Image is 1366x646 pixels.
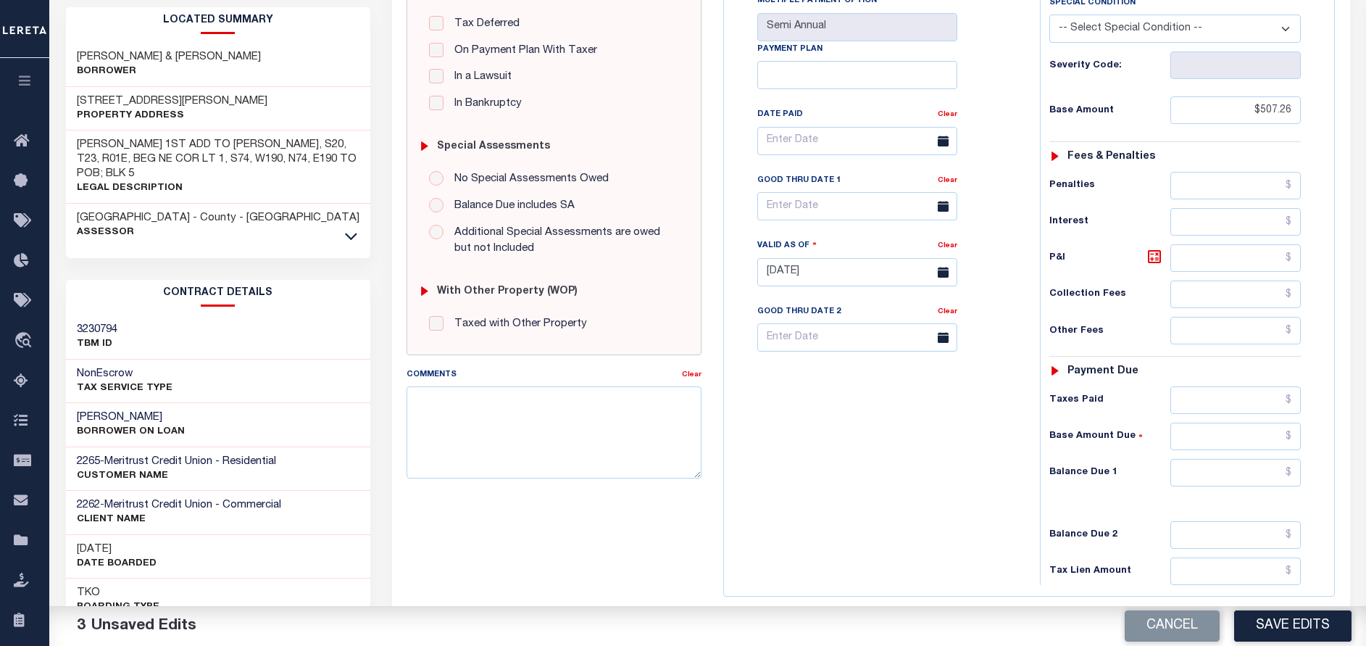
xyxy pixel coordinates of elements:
[77,225,359,240] p: Assessor
[757,258,957,286] input: Enter Date
[447,69,512,86] label: In a Lawsuit
[77,469,276,484] p: CUSTOMER Name
[1049,467,1170,479] h6: Balance Due 1
[1170,558,1301,585] input: $
[1049,431,1170,442] h6: Base Amount Due
[447,16,520,33] label: Tax Deferred
[104,456,276,467] span: Meritrust Credit Union - Residential
[77,138,360,181] h3: [PERSON_NAME] 1ST ADD TO [PERSON_NAME], S20, T23, R01E, BEG NE COR LT 1, S74, W190, N74, E190 TO ...
[77,367,172,381] h3: NonEscrow
[77,94,267,109] h3: [STREET_ADDRESS][PERSON_NAME]
[757,239,817,252] label: Valid as Of
[77,455,276,469] h3: -
[77,498,281,513] h3: -
[1049,105,1170,117] h6: Base Amount
[77,181,360,196] p: Legal Description
[1067,151,1155,163] h6: Fees & Penalties
[447,96,522,112] label: In Bankruptcy
[1049,289,1170,300] h6: Collection Fees
[77,500,100,510] span: 2262
[757,323,957,352] input: Enter Date
[1170,459,1301,486] input: $
[77,542,157,557] h3: [DATE]
[938,308,957,315] a: Clear
[104,500,281,510] span: Meritrust Credit Union - Commercial
[77,425,185,439] p: BORROWER ON LOAN
[938,111,957,118] a: Clear
[1049,60,1170,72] h6: Severity Code:
[77,323,117,337] h3: 3230794
[77,65,261,79] p: Borrower
[757,109,803,121] label: Date Paid
[447,171,609,188] label: No Special Assessments Owed
[66,7,371,34] h2: LOCATED SUMMARY
[1170,244,1301,272] input: $
[1049,216,1170,228] h6: Interest
[682,371,701,378] a: Clear
[757,127,957,155] input: Enter Date
[14,332,37,351] i: travel_explore
[66,280,371,307] h2: CONTRACT details
[77,600,159,615] p: Boarding Type
[1234,610,1352,642] button: Save Edits
[77,557,157,571] p: Date Boarded
[77,109,267,123] p: Property Address
[77,618,86,634] span: 3
[938,242,957,249] a: Clear
[1170,281,1301,308] input: $
[77,586,159,600] h3: TKO
[1049,394,1170,406] h6: Taxes Paid
[77,50,261,65] h3: [PERSON_NAME] & [PERSON_NAME]
[77,337,117,352] p: TBM ID
[938,177,957,184] a: Clear
[1170,317,1301,344] input: $
[1049,529,1170,541] h6: Balance Due 2
[77,456,100,467] span: 2265
[77,211,359,225] h3: [GEOGRAPHIC_DATA] - County - [GEOGRAPHIC_DATA]
[1170,423,1301,450] input: $
[1067,365,1138,378] h6: Payment due
[1049,248,1170,268] h6: P&I
[757,192,957,220] input: Enter Date
[1125,610,1220,642] button: Cancel
[1170,386,1301,414] input: $
[757,44,822,56] label: Payment Plan
[1049,180,1170,191] h6: Penalties
[1170,208,1301,236] input: $
[407,369,457,381] label: Comments
[77,381,172,396] p: Tax Service Type
[77,513,281,527] p: CLIENT Name
[77,410,185,425] h3: [PERSON_NAME]
[447,316,587,333] label: Taxed with Other Property
[447,225,679,257] label: Additional Special Assessments are owed but not Included
[447,43,597,59] label: On Payment Plan With Taxer
[1170,172,1301,199] input: $
[757,175,841,187] label: Good Thru Date 1
[757,306,841,318] label: Good Thru Date 2
[1049,566,1170,577] h6: Tax Lien Amount
[1170,96,1301,124] input: $
[1170,521,1301,549] input: $
[1049,326,1170,337] h6: Other Fees
[91,618,196,634] span: Unsaved Edits
[437,141,550,153] h6: Special Assessments
[437,286,578,298] h6: with Other Property (WOP)
[447,198,575,215] label: Balance Due includes SA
